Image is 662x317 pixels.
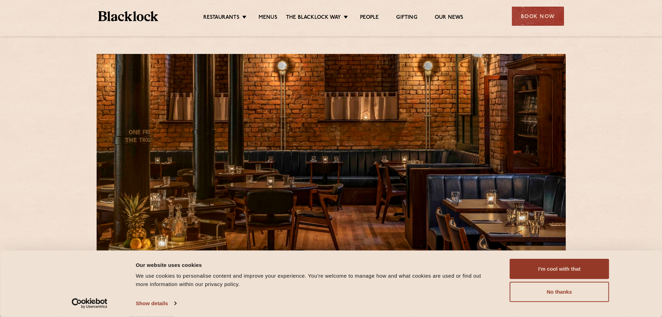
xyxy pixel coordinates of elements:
[136,272,494,288] div: We use cookies to personalise content and improve your experience. You're welcome to manage how a...
[510,282,609,302] button: No thanks
[136,261,494,269] div: Our website uses cookies
[59,298,120,309] a: Usercentrics Cookiebot - opens in a new window
[510,259,609,279] button: I'm cool with that
[286,14,341,22] a: The Blacklock Way
[136,298,176,309] a: Show details
[203,14,239,22] a: Restaurants
[98,11,158,21] img: BL_Textured_Logo-footer-cropped.svg
[512,7,564,26] div: Book Now
[435,14,464,22] a: Our News
[396,14,417,22] a: Gifting
[360,14,379,22] a: People
[259,14,277,22] a: Menus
